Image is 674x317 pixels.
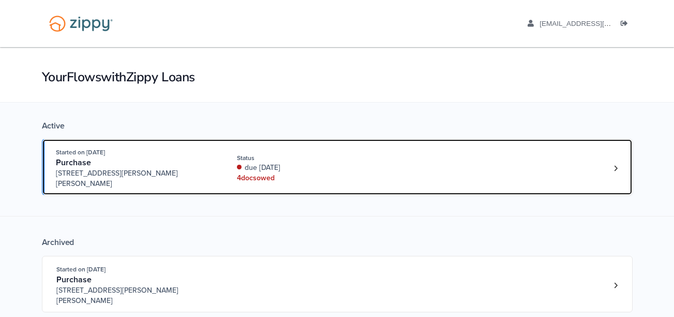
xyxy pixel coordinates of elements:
span: Started on [DATE] [56,266,106,273]
span: [STREET_ADDRESS][PERSON_NAME][PERSON_NAME] [56,285,214,306]
span: [STREET_ADDRESS][PERSON_NAME][PERSON_NAME] [56,168,214,189]
a: Open loan 3844698 [42,256,633,312]
div: Archived [42,237,633,248]
span: Purchase [56,157,91,168]
div: Active [42,121,633,131]
a: Loan number 3844698 [608,278,624,293]
a: Log out [621,20,632,30]
span: andcook84@outlook.com [540,20,658,27]
div: due [DATE] [237,163,375,173]
div: Status [237,153,375,163]
span: Started on [DATE] [56,149,105,156]
a: Open loan 4201219 [42,139,633,195]
span: Purchase [56,275,92,285]
div: 4 doc s owed [237,173,375,183]
img: Logo [42,10,119,37]
a: Loan number 4201219 [608,161,624,176]
a: edit profile [528,20,658,30]
h1: Your Flows with Zippy Loans [42,68,633,86]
